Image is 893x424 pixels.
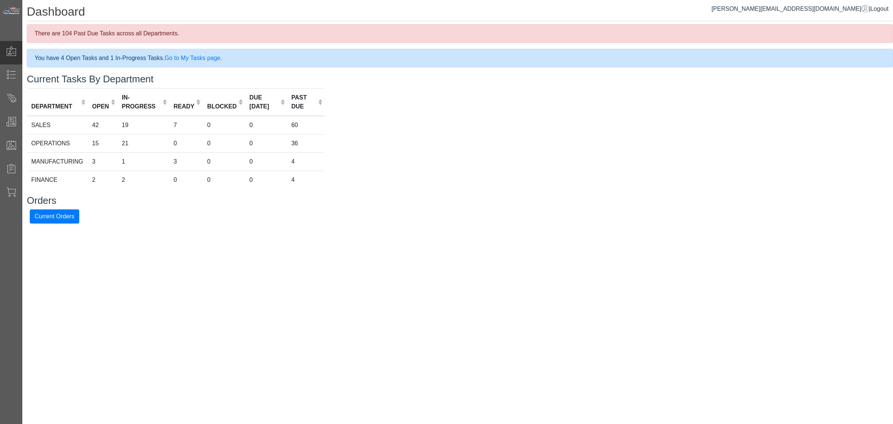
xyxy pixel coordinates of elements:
td: 4 [287,152,324,171]
h1: Dashboard [27,4,893,21]
td: 0 [245,171,287,189]
td: 0 [203,134,245,152]
div: DEPARTMENT [31,102,79,111]
td: 0 [169,134,202,152]
td: 0 [245,116,287,135]
div: DUE [DATE] [249,93,278,111]
a: [PERSON_NAME][EMAIL_ADDRESS][DOMAIN_NAME] [711,6,869,12]
td: OPERATIONS [27,134,88,152]
div: OPEN [92,102,109,111]
td: 19 [117,116,169,135]
div: There are 104 Past Due Tasks across all Departments. [27,24,893,43]
td: 2 [88,171,118,189]
a: Go to My Tasks page. [164,55,222,61]
td: FINANCE [27,171,88,189]
div: PAST DUE [291,93,316,111]
img: Metals Direct Inc Logo [2,7,21,15]
td: 21 [117,134,169,152]
td: 15 [88,134,118,152]
a: Current Orders [30,213,79,219]
span: Logout [870,6,889,12]
div: READY [173,102,194,111]
td: MANUFACTURING [27,152,88,171]
td: 4 [287,171,324,189]
td: 0 [203,171,245,189]
td: 7 [169,116,202,135]
td: 1 [117,152,169,171]
div: IN-PROGRESS [122,93,161,111]
div: BLOCKED [207,102,237,111]
h3: Current Tasks By Department [27,73,893,85]
td: 0 [203,152,245,171]
td: 3 [88,152,118,171]
div: You have 4 Open Tasks and 1 In-Progress Tasks. [27,49,893,67]
td: 0 [169,171,202,189]
td: 0 [245,152,287,171]
div: | [711,4,889,13]
td: 0 [203,116,245,135]
td: 2 [117,171,169,189]
td: 36 [287,134,324,152]
td: 42 [88,116,118,135]
td: 60 [287,116,324,135]
td: 3 [169,152,202,171]
button: Current Orders [30,209,79,224]
td: 0 [245,134,287,152]
h3: Orders [27,195,893,206]
td: SALES [27,116,88,135]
